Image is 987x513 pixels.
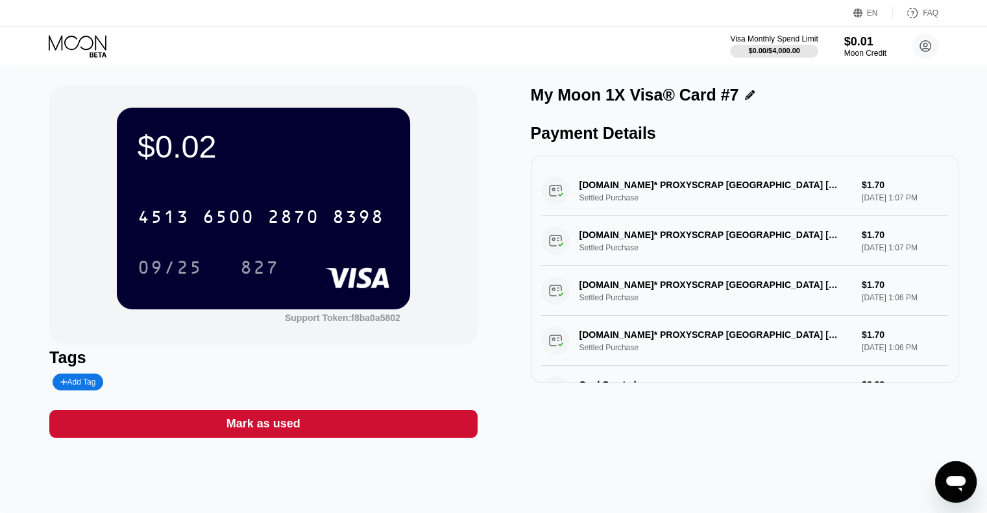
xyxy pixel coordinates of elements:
[844,35,886,49] div: $0.01
[128,251,212,283] div: 09/25
[730,34,818,43] div: Visa Monthly Spend Limit
[531,86,739,104] div: My Moon 1X Visa® Card #7
[138,259,202,280] div: 09/25
[230,251,289,283] div: 827
[844,35,886,58] div: $0.01Moon Credit
[893,6,938,19] div: FAQ
[935,461,977,503] iframe: Button to launch messaging window
[138,208,189,229] div: 4513
[730,34,818,58] div: Visa Monthly Spend Limit$0.00/$4,000.00
[49,348,477,367] div: Tags
[853,6,893,19] div: EN
[285,313,400,323] div: Support Token: f8ba0a5802
[285,313,400,323] div: Support Token:f8ba0a5802
[332,208,384,229] div: 8398
[202,208,254,229] div: 6500
[130,200,392,233] div: 4513650028708398
[226,416,300,431] div: Mark as used
[923,8,938,18] div: FAQ
[844,49,886,58] div: Moon Credit
[531,124,958,143] div: Payment Details
[240,259,279,280] div: 827
[867,8,878,18] div: EN
[49,410,477,438] div: Mark as used
[748,47,800,54] div: $0.00 / $4,000.00
[267,208,319,229] div: 2870
[53,374,103,390] div: Add Tag
[138,128,389,165] div: $0.02
[60,377,95,387] div: Add Tag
